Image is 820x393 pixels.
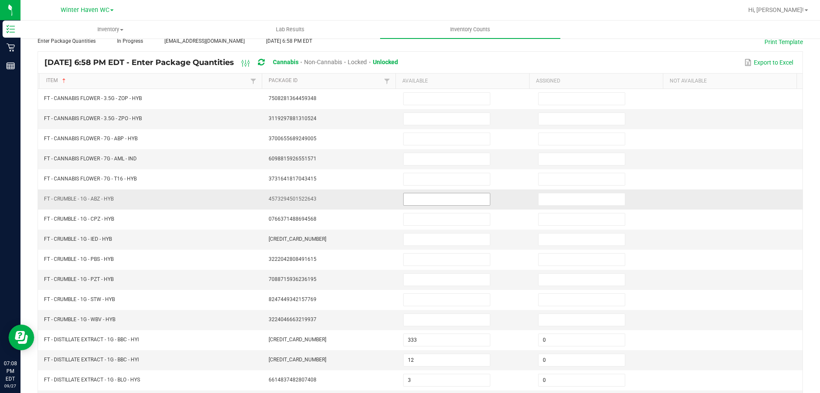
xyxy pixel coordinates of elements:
[269,357,326,363] span: [CREDIT_CARD_NUMBER]
[269,77,381,84] a: Package IdSortable
[269,216,316,222] span: 0766371488694568
[44,236,112,242] span: FT - CRUMBLE - 1G - IED - HYB
[44,296,115,302] span: FT - CRUMBLE - 1G - STW - HYB
[439,26,502,33] span: Inventory Counts
[44,156,137,162] span: FT - CANNABIS FLOWER - 7G - AML - IND
[373,59,398,65] span: Unlocked
[44,337,139,343] span: FT - DISTILLATE EXTRACT - 1G - BBC - HYI
[44,95,142,101] span: FT - CANNABIS FLOWER - 3.5G - ZOP - HYB
[304,59,342,65] span: Non-Cannabis
[44,115,142,121] span: FT - CANNABIS FLOWER - 3.5G - ZPO - HYB
[46,77,248,84] a: ItemSortable
[748,6,804,13] span: Hi, [PERSON_NAME]!
[44,276,114,282] span: FT - CRUMBLE - 1G - PZT - HYB
[269,156,316,162] span: 6098815926551571
[348,59,367,65] span: Locked
[269,115,316,121] span: 3119297881310524
[4,360,17,383] p: 07:08 PM EDT
[44,136,138,142] span: FT - CANNABIS FLOWER - 7G - ABP - HYB
[38,38,96,44] span: Enter Package Quantities
[269,276,316,282] span: 7088715936236195
[395,74,529,89] th: Available
[269,296,316,302] span: 8247449342157769
[44,377,140,383] span: FT - DISTILLATE EXTRACT - 1G - BLO - HYS
[6,25,15,33] inline-svg: Inventory
[44,55,404,71] div: [DATE] 6:58 PM EDT - Enter Package Quantities
[269,256,316,262] span: 3222042808491615
[21,26,200,33] span: Inventory
[200,21,380,38] a: Lab Results
[44,176,137,182] span: FT - CANNABIS FLOWER - 7G - T16 - HYB
[6,62,15,70] inline-svg: Reports
[742,55,795,70] button: Export to Excel
[269,95,316,101] span: 7508281364459348
[663,74,797,89] th: Not Available
[44,196,114,202] span: FT - CRUMBLE - 1G - ABZ - HYB
[44,256,114,262] span: FT - CRUMBLE - 1G - PBS - HYB
[44,316,115,322] span: FT - CRUMBLE - 1G - WBV - HYB
[273,59,299,65] span: Cannabis
[269,337,326,343] span: [CREDIT_CARD_NUMBER]
[269,196,316,202] span: 4573294501522643
[6,43,15,52] inline-svg: Retail
[61,6,109,14] span: Winter Haven WC
[164,38,245,44] span: [EMAIL_ADDRESS][DOMAIN_NAME]
[382,76,392,86] a: Filter
[9,325,34,350] iframe: Resource center
[4,383,17,389] p: 09/27
[20,21,200,38] a: Inventory
[248,76,258,86] a: Filter
[264,26,316,33] span: Lab Results
[380,21,560,38] a: Inventory Counts
[266,38,312,44] span: [DATE] 6:58 PM EDT
[269,136,316,142] span: 3700655689249005
[269,176,316,182] span: 3731641817043415
[269,377,316,383] span: 6614837482807408
[44,357,139,363] span: FT - DISTILLATE EXTRACT - 1G - BBC - HYI
[44,216,114,222] span: FT - CRUMBLE - 1G - CPZ - HYB
[61,77,67,84] span: Sortable
[269,236,326,242] span: [CREDIT_CARD_NUMBER]
[529,74,663,89] th: Assigned
[764,38,803,46] button: Print Template
[117,38,143,44] span: In Progress
[269,316,316,322] span: 3224046663219937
